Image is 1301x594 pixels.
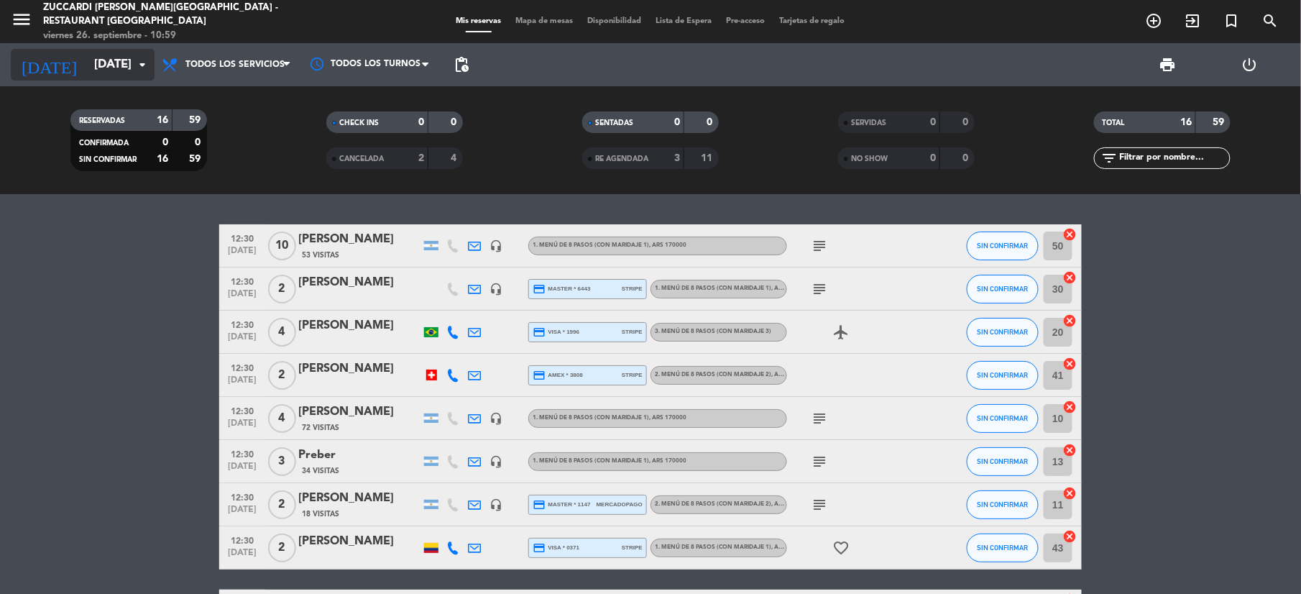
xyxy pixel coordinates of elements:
span: Mapa de mesas [509,17,581,25]
button: SIN CONFIRMAR [967,232,1039,260]
span: , ARS 230000 [771,501,809,507]
i: headset_mic [489,455,502,468]
div: [PERSON_NAME] [298,230,420,249]
span: SIN CONFIRMAR [978,242,1029,250]
div: viernes 26. septiembre - 10:59 [43,29,315,43]
span: CANCELADA [339,155,384,163]
strong: 11 [702,153,716,163]
i: cancel [1063,400,1077,414]
strong: 16 [1180,117,1192,127]
span: RESERVADAS [79,117,125,124]
span: 1. MENÚ DE 8 PASOS (con maridaje 1) [655,285,809,291]
strong: 0 [930,117,936,127]
span: 34 Visitas [302,465,339,477]
span: 2 [268,534,296,562]
span: Tarjetas de regalo [773,17,852,25]
span: 12:30 [224,359,260,375]
span: 2 [268,275,296,303]
i: subject [811,453,828,470]
i: turned_in_not [1223,12,1241,29]
div: Zuccardi [PERSON_NAME][GEOGRAPHIC_DATA] - Restaurant [GEOGRAPHIC_DATA] [43,1,315,29]
strong: 59 [190,115,204,125]
i: search [1262,12,1279,29]
i: cancel [1063,529,1077,544]
span: 72 Visitas [302,422,339,434]
span: stripe [622,370,643,380]
i: subject [811,410,828,427]
div: [PERSON_NAME] [298,532,420,551]
span: master * 1147 [533,498,591,511]
span: 1. MENÚ DE 8 PASOS (con maridaje 1) [655,544,809,550]
strong: 0 [963,117,972,127]
i: power_settings_new [1241,56,1258,73]
span: [DATE] [224,419,260,435]
strong: 16 [157,115,168,125]
i: cancel [1063,443,1077,457]
span: SIN CONFIRMAR [978,457,1029,465]
span: amex * 3808 [533,369,583,382]
span: SIN CONFIRMAR [79,156,137,163]
span: , ARS 170000 [771,285,809,291]
div: LOG OUT [1209,43,1290,86]
span: SIN CONFIRMAR [978,544,1029,552]
span: , ARS 170000 [649,458,686,464]
span: SIN CONFIRMAR [978,414,1029,422]
strong: 2 [418,153,424,163]
span: 12:30 [224,316,260,332]
strong: 0 [162,137,168,147]
span: 1. MENÚ DE 8 PASOS (con maridaje 1) [533,242,686,248]
div: [PERSON_NAME] [298,360,420,378]
button: menu [11,9,32,35]
strong: 16 [157,154,168,164]
i: subject [811,496,828,513]
span: [DATE] [224,548,260,565]
span: Disponibilidad [581,17,649,25]
span: 18 Visitas [302,508,339,520]
strong: 0 [963,153,972,163]
i: credit_card [533,326,546,339]
div: [PERSON_NAME] [298,489,420,508]
strong: 0 [451,117,460,127]
strong: 0 [930,153,936,163]
button: SIN CONFIRMAR [967,361,1039,390]
span: 2. MENÚ DE 8 PASOS (con maridaje 2) [655,372,809,378]
button: SIN CONFIRMAR [967,490,1039,519]
i: airplanemode_active [832,324,850,341]
span: master * 6443 [533,283,591,296]
span: Todos los servicios [185,60,285,70]
span: 12:30 [224,445,260,462]
span: TOTAL [1103,119,1125,127]
span: [DATE] [224,332,260,349]
button: SIN CONFIRMAR [967,275,1039,303]
span: Mis reservas [449,17,509,25]
span: mercadopago [597,500,643,509]
span: SIN CONFIRMAR [978,328,1029,336]
button: SIN CONFIRMAR [967,318,1039,347]
span: 4 [268,404,296,433]
div: [PERSON_NAME] [298,273,420,292]
span: , ARS 170000 [771,544,809,550]
button: SIN CONFIRMAR [967,404,1039,433]
span: CHECK INS [339,119,379,127]
i: [DATE] [11,49,87,81]
span: 53 Visitas [302,250,339,261]
i: cancel [1063,486,1077,501]
span: SIN CONFIRMAR [978,285,1029,293]
span: [DATE] [224,246,260,262]
input: Filtrar por nombre... [1118,150,1230,166]
div: [PERSON_NAME] [298,403,420,421]
span: 2 [268,361,296,390]
strong: 3 [674,153,680,163]
span: NO SHOW [851,155,888,163]
span: CONFIRMADA [79,140,129,147]
span: [DATE] [224,462,260,478]
div: [PERSON_NAME] [298,316,420,335]
span: 1. MENÚ DE 8 PASOS (con maridaje 1) [533,458,686,464]
i: headset_mic [489,498,502,511]
span: SENTADAS [595,119,633,127]
span: visa * 0371 [533,542,579,554]
span: 2 [268,490,296,519]
span: 12:30 [224,273,260,289]
span: SERVIDAS [851,119,886,127]
span: stripe [622,543,643,552]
